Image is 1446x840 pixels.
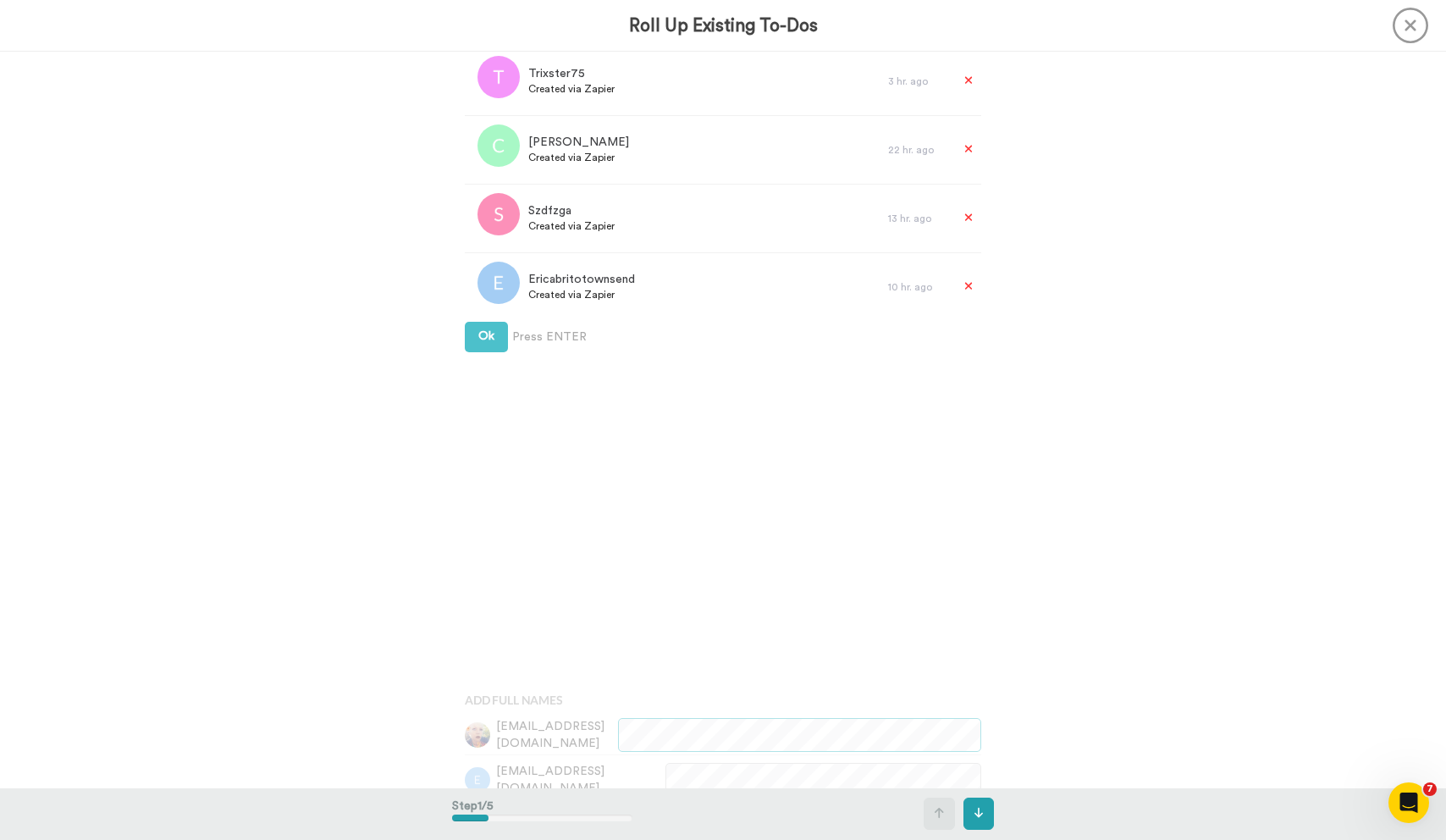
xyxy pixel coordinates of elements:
[452,789,632,838] div: Step 1 / 5
[629,16,818,36] h3: Roll Up Existing To-Dos
[477,193,520,235] img: s.png
[478,330,494,342] span: Ok
[477,262,520,304] img: e.png
[888,280,947,294] div: 10 hr. ago
[528,202,615,219] span: Szdfzga
[888,212,947,225] div: 13 hr. ago
[888,143,947,157] div: 22 hr. ago
[528,65,615,82] span: Trixster75
[888,75,947,88] div: 3 hr. ago
[528,271,635,288] span: Ericabritotownsend
[477,124,520,167] img: c.png
[528,288,635,301] span: Created via Zapier
[465,322,508,352] button: Ok
[528,151,629,164] span: Created via Zapier
[1423,782,1437,796] span: 7
[528,134,629,151] span: [PERSON_NAME]
[512,329,587,345] span: Press ENTER
[528,82,615,96] span: Created via Zapier
[477,56,520,98] img: t.png
[528,219,615,233] span: Created via Zapier
[1388,782,1429,823] iframe: Intercom live chat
